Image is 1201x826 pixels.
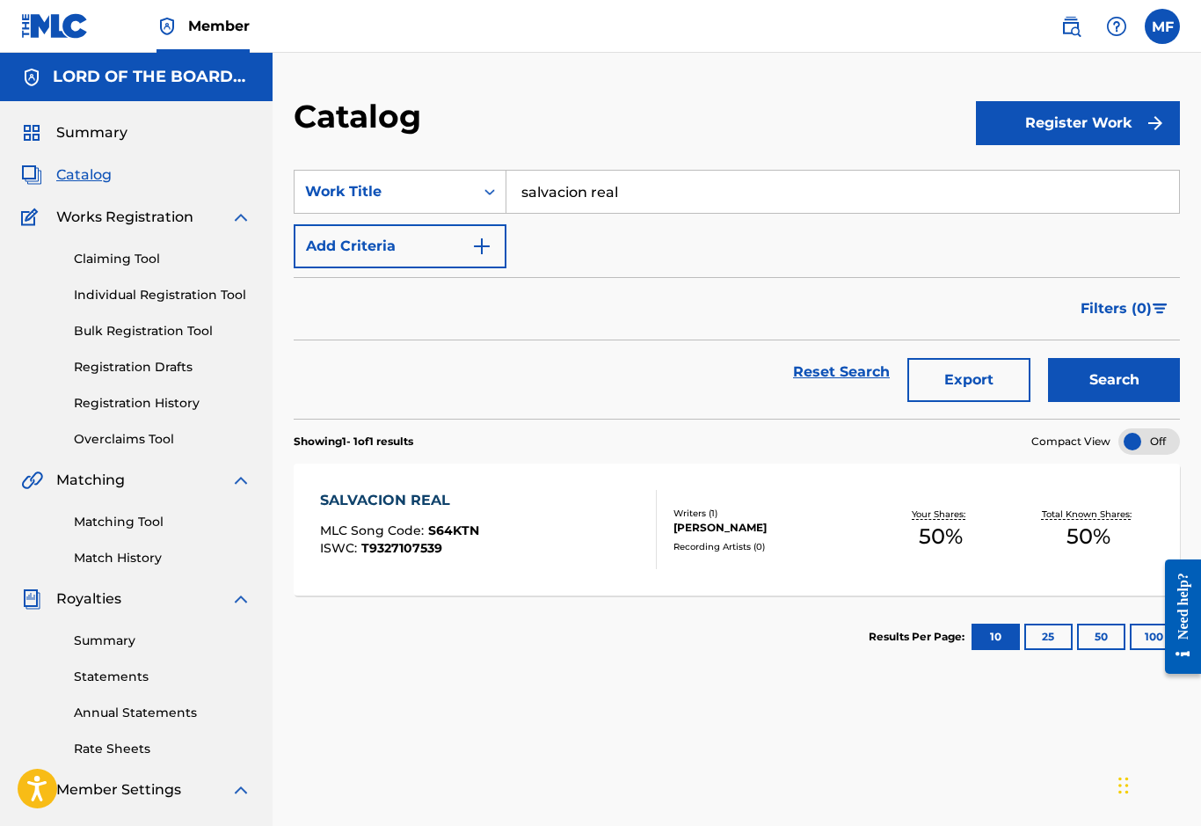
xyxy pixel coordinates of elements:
[21,164,42,186] img: Catalog
[74,704,251,722] a: Annual Statements
[673,520,867,536] div: [PERSON_NAME]
[320,540,361,556] span: ISWC :
[673,507,867,520] div: Writers ( 1 )
[53,67,251,87] h5: LORD OF THE BOARDS MUSIC PUBLISHING
[156,16,178,37] img: Top Rightsholder
[1145,9,1180,44] div: User Menu
[56,122,127,143] span: Summary
[1053,9,1088,44] a: Public Search
[919,521,963,552] span: 50 %
[294,434,413,450] p: Showing 1 - 1 of 1 results
[1118,759,1129,812] div: Drag
[1099,9,1134,44] div: Help
[869,629,969,645] p: Results Per Page:
[1081,298,1152,319] span: Filters ( 0 )
[74,632,251,650] a: Summary
[1024,624,1073,650] button: 25
[1042,508,1136,521] p: Total Known Shares:
[230,779,251,800] img: expand
[74,358,251,376] a: Registration Drafts
[1106,16,1127,37] img: help
[56,588,121,610] span: Royalties
[1153,303,1168,314] img: filter
[230,588,251,610] img: expand
[361,540,442,556] span: T9327107539
[74,430,251,449] a: Overclaims Tool
[74,394,251,413] a: Registration History
[56,164,112,186] span: Catalog
[74,286,251,304] a: Individual Registration Tool
[912,508,970,521] p: Your Shares:
[305,181,463,202] div: Work Title
[320,523,428,538] span: MLC Song Code :
[21,67,42,88] img: Accounts
[1070,287,1180,331] button: Filters (0)
[972,624,1020,650] button: 10
[56,779,181,800] span: Member Settings
[188,16,250,36] span: Member
[1066,521,1110,552] span: 50 %
[673,540,867,553] div: Recording Artists ( 0 )
[1152,545,1201,690] iframe: Resource Center
[784,353,899,391] a: Reset Search
[21,207,44,228] img: Works Registration
[56,207,193,228] span: Works Registration
[74,549,251,567] a: Match History
[74,513,251,531] a: Matching Tool
[1130,624,1178,650] button: 100
[21,122,42,143] img: Summary
[21,588,42,610] img: Royalties
[294,97,430,136] h2: Catalog
[1113,742,1201,826] iframe: Chat Widget
[471,236,492,257] img: 9d2ae6d4665cec9f34b9.svg
[1077,624,1125,650] button: 50
[294,464,1180,596] a: SALVACION REALMLC Song Code:S64KTNISWC:T9327107539Writers (1)[PERSON_NAME]Recording Artists (0)Yo...
[74,668,251,686] a: Statements
[230,207,251,228] img: expand
[74,322,251,340] a: Bulk Registration Tool
[1048,358,1180,402] button: Search
[21,164,112,186] a: CatalogCatalog
[1031,434,1110,450] span: Compact View
[230,470,251,491] img: expand
[1145,113,1166,134] img: f7272a7cc735f4ea7f67.svg
[320,490,479,511] div: SALVACION REAL
[976,101,1180,145] button: Register Work
[56,470,125,491] span: Matching
[74,740,251,758] a: Rate Sheets
[21,470,43,491] img: Matching
[907,358,1030,402] button: Export
[294,224,506,268] button: Add Criteria
[21,122,127,143] a: SummarySummary
[21,13,89,39] img: MLC Logo
[294,170,1180,419] form: Search Form
[428,523,479,538] span: S64KTN
[74,250,251,268] a: Claiming Tool
[1060,16,1081,37] img: search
